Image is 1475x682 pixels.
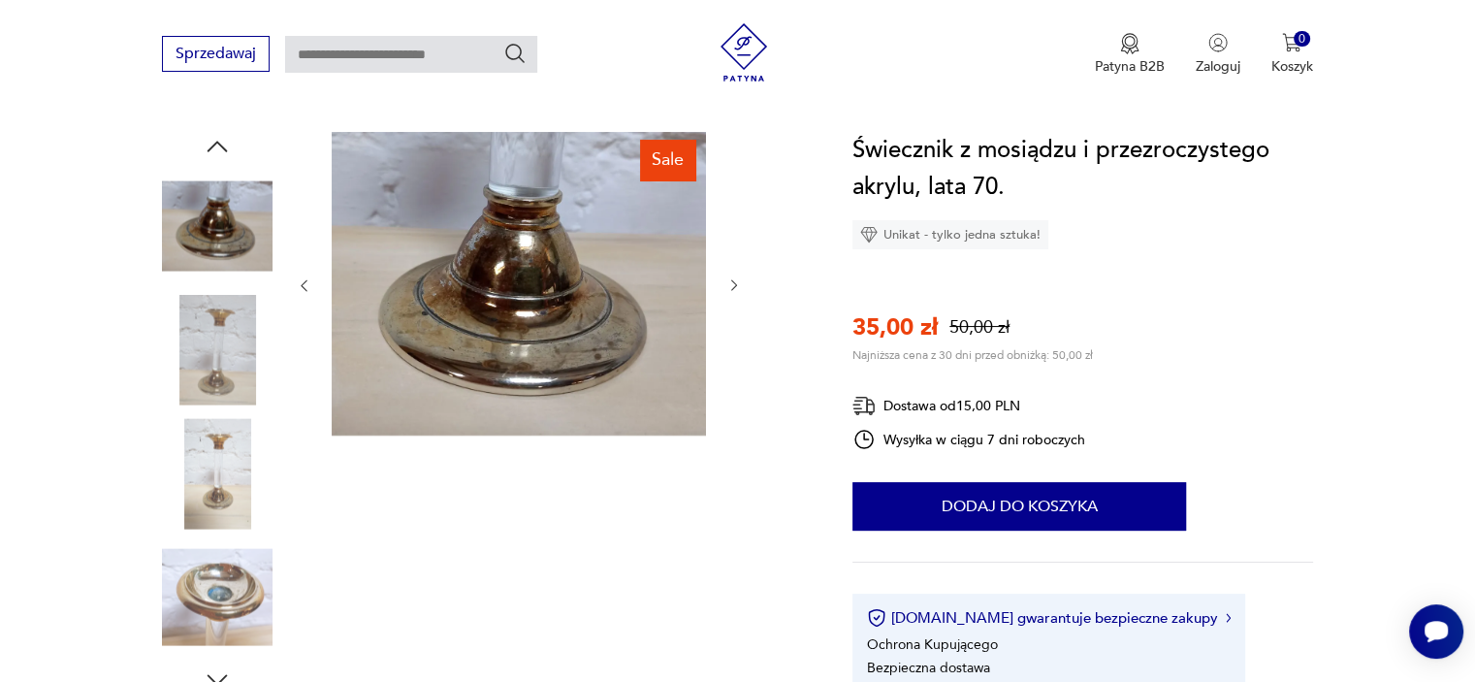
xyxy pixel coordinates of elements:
[1095,57,1165,76] p: Patyna B2B
[852,132,1313,206] h1: Świecznik z mosiądzu i przezroczystego akrylu, lata 70.
[1095,33,1165,76] button: Patyna B2B
[162,171,273,281] img: Zdjęcie produktu Świecznik z mosiądzu i przezroczystego akrylu, lata 70.
[1208,33,1228,52] img: Ikonka użytkownika
[1271,57,1313,76] p: Koszyk
[852,428,1085,451] div: Wysyłka w ciągu 7 dni roboczych
[1196,33,1240,76] button: Zaloguj
[852,394,1085,418] div: Dostawa od 15,00 PLN
[860,226,878,244] img: Ikona diamentu
[1409,604,1463,659] iframe: Smartsupp widget button
[1294,31,1310,48] div: 0
[867,659,990,677] li: Bezpieczna dostawa
[852,347,1093,363] p: Najniższa cena z 30 dni przed obniżką: 50,00 zł
[162,36,270,72] button: Sprzedawaj
[162,295,273,406] img: Zdjęcie produktu Świecznik z mosiądzu i przezroczystego akrylu, lata 70.
[867,608,886,628] img: Ikona certyfikatu
[1271,33,1313,76] button: 0Koszyk
[640,140,695,180] div: Sale
[1196,57,1240,76] p: Zaloguj
[715,23,773,81] img: Patyna - sklep z meblami i dekoracjami vintage
[1095,33,1165,76] a: Ikona medaluPatyna B2B
[949,315,1010,340] p: 50,00 zł
[852,311,938,343] p: 35,00 zł
[852,482,1186,531] button: Dodaj do koszyka
[162,542,273,653] img: Zdjęcie produktu Świecznik z mosiądzu i przezroczystego akrylu, lata 70.
[332,132,706,436] img: Zdjęcie produktu Świecznik z mosiądzu i przezroczystego akrylu, lata 70.
[867,635,998,654] li: Ochrona Kupującego
[852,394,876,418] img: Ikona dostawy
[1282,33,1301,52] img: Ikona koszyka
[1120,33,1139,54] img: Ikona medalu
[503,42,527,65] button: Szukaj
[1226,613,1232,623] img: Ikona strzałki w prawo
[162,49,270,62] a: Sprzedawaj
[867,608,1231,628] button: [DOMAIN_NAME] gwarantuje bezpieczne zakupy
[852,220,1048,249] div: Unikat - tylko jedna sztuka!
[162,418,273,529] img: Zdjęcie produktu Świecznik z mosiądzu i przezroczystego akrylu, lata 70.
